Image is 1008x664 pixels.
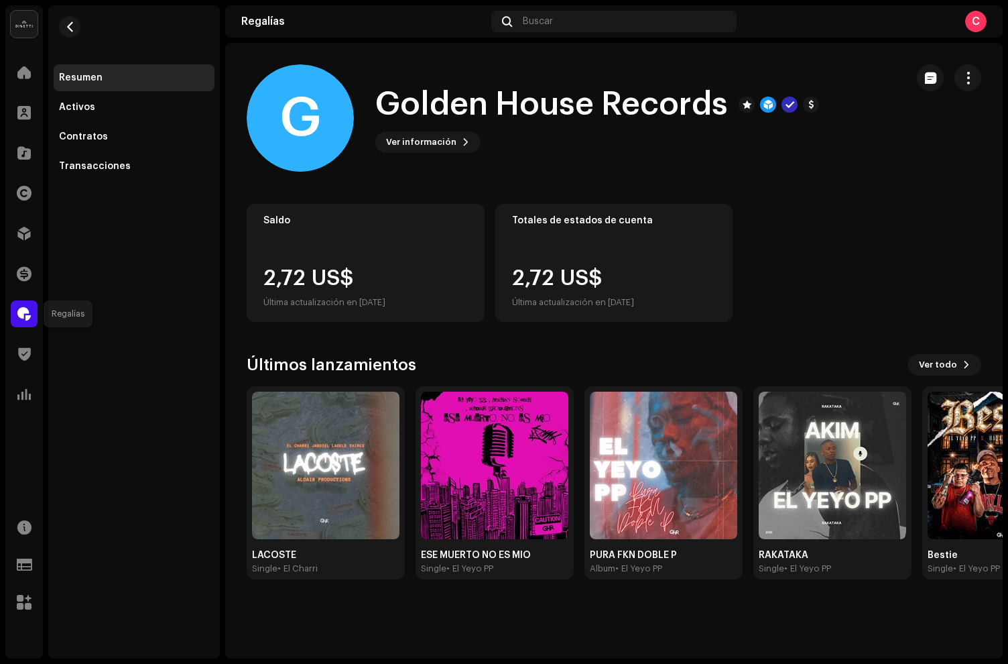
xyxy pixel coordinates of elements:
[247,204,485,322] re-o-card-value: Saldo
[590,392,737,539] img: 327a3415-54ec-47bf-b4e1-0a1d8b392a87
[59,102,95,113] div: Activos
[421,563,446,574] div: Single
[590,550,737,561] div: PURA FKN DOBLE P
[421,392,568,539] img: d89d75a9-6834-4f2f-b322-8b8ce98d7474
[263,294,385,311] div: Última actualización en [DATE]
[54,153,214,180] re-m-nav-item: Transacciones
[11,11,38,38] img: 02a7c2d3-3c89-4098-b12f-2ff2945c95ee
[965,11,987,32] div: C
[759,550,906,561] div: RAKATAKA
[919,351,957,378] span: Ver todo
[495,204,733,322] re-o-card-value: Totales de estados de cuenta
[252,550,399,561] div: LACOSTE
[241,16,486,27] div: Regalías
[928,563,953,574] div: Single
[590,563,615,574] div: Album
[263,215,468,226] div: Saldo
[252,563,277,574] div: Single
[59,161,131,172] div: Transacciones
[247,64,354,172] div: G
[54,64,214,91] re-m-nav-item: Resumen
[512,294,634,311] div: Última actualización en [DATE]
[759,563,784,574] div: Single
[386,129,456,156] span: Ver información
[421,550,568,561] div: ESE MUERTO NO ES MIO
[523,16,553,27] span: Buscar
[54,123,214,150] re-m-nav-item: Contratos
[375,83,728,126] h1: Golden House Records
[247,354,416,376] h3: Últimos lanzamientos
[59,131,108,142] div: Contratos
[759,392,906,539] img: a872cd65-e869-47eb-b658-9c31db115e8b
[953,563,1000,574] div: • El Yeyo PP
[908,354,981,376] button: Ver todo
[784,563,831,574] div: • El Yeyo PP
[59,72,103,83] div: Resumen
[252,392,399,539] img: 0776817b-49b3-401b-a054-a993a0ff7f01
[54,94,214,121] re-m-nav-item: Activos
[446,563,493,574] div: • El Yeyo PP
[512,215,716,226] div: Totales de estados de cuenta
[277,563,318,574] div: • El Charri
[615,563,662,574] div: • El Yeyo PP
[375,131,481,153] button: Ver información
